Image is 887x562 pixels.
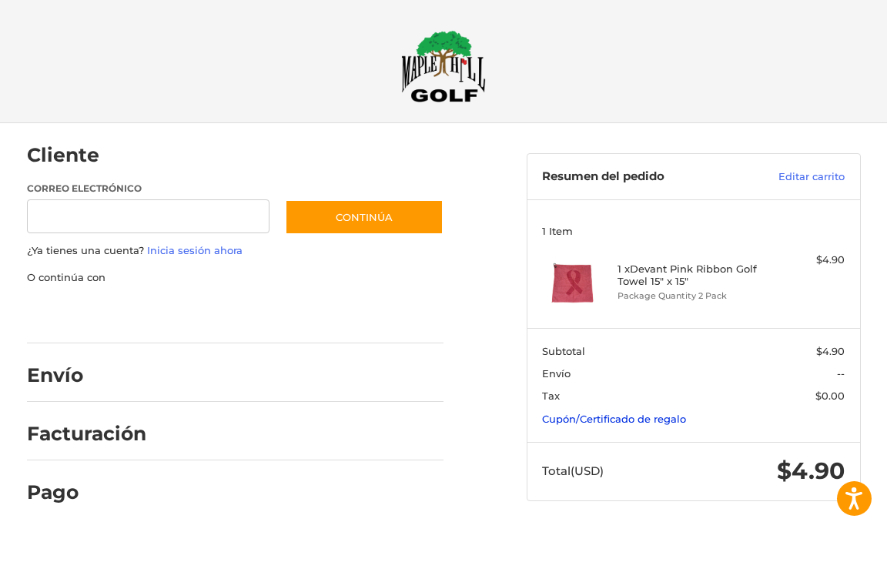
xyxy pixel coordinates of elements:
[401,30,486,102] img: Maple Hill Golf
[542,390,560,402] span: Tax
[22,300,137,328] iframe: PayPal-paypal
[27,270,443,286] p: O continúa con
[769,253,845,268] div: $4.90
[618,263,765,288] h4: 1 x Devant Pink Ribbon Golf Towel 15" x 15"
[542,169,738,185] h3: Resumen del pedido
[147,244,243,256] a: Inicia sesión ahora
[27,143,117,167] h2: Cliente
[285,199,443,235] button: Continúa
[27,243,443,259] p: ¿Ya tienes una cuenta?
[542,345,585,357] span: Subtotal
[837,367,845,380] span: --
[618,289,765,303] li: Package Quantity 2 Pack
[542,413,686,425] a: Cupón/Certificado de regalo
[738,169,845,185] a: Editar carrito
[815,390,845,402] span: $0.00
[27,422,146,446] h2: Facturación
[777,457,845,485] span: $4.90
[27,363,117,387] h2: Envío
[27,182,270,196] label: Correo electrónico
[27,480,117,504] h2: Pago
[542,367,571,380] span: Envío
[816,345,845,357] span: $4.90
[542,225,845,237] h3: 1 Item
[542,463,604,478] span: Total (USD)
